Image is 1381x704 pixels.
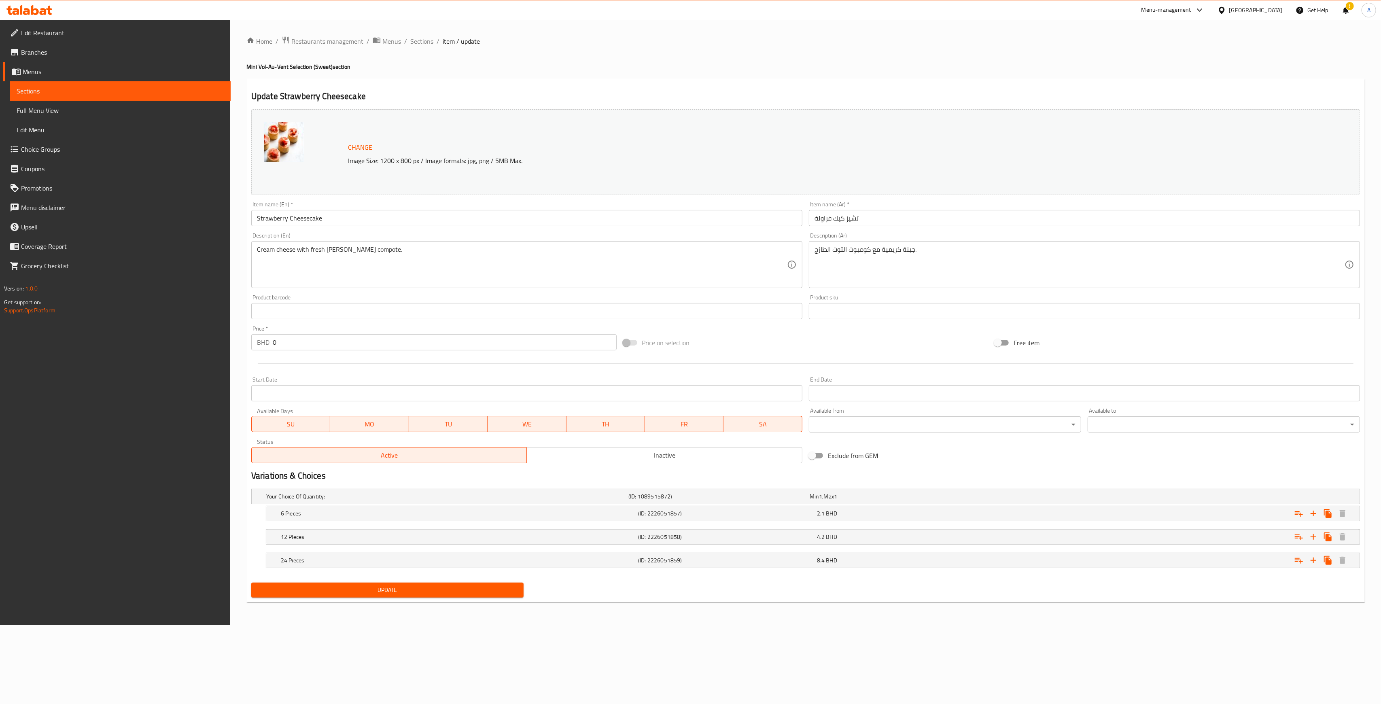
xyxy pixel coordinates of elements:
[809,416,1081,433] div: ​
[21,222,224,232] span: Upsell
[3,198,231,217] a: Menu disclaimer
[4,283,24,294] span: Version:
[251,470,1360,482] h2: Variations & Choices
[3,237,231,256] a: Coverage Report
[246,36,1365,47] nav: breadcrumb
[25,283,38,294] span: 1.0.0
[412,418,484,430] span: TU
[809,210,1360,226] input: Enter name Ar
[251,583,524,598] button: Update
[251,303,802,319] input: Please enter product barcode
[1306,506,1321,521] button: Add new choice
[330,416,409,432] button: MO
[815,246,1345,284] textarea: جبنة كريمية مع كومبوت التوت الطازج.
[1141,5,1191,15] div: Menu-management
[817,532,825,542] span: 4.2
[4,305,55,316] a: Support.OpsPlatform
[727,418,799,430] span: SA
[251,447,527,463] button: Active
[3,178,231,198] a: Promotions
[642,338,690,348] span: Price on selection
[276,36,278,46] li: /
[817,508,825,519] span: 2.1
[264,122,304,162] img: DSC07805638946524263047220.jpg
[266,506,1360,521] div: Expand
[345,139,375,156] button: Change
[4,297,41,307] span: Get support on:
[638,509,814,517] h5: (ID: 2226051857)
[266,492,625,500] h5: Your Choice Of Quantity:
[810,491,819,502] span: Min
[10,101,231,120] a: Full Menu View
[819,491,822,502] span: 1
[3,217,231,237] a: Upsell
[21,144,224,154] span: Choice Groups
[1292,506,1306,521] button: Add choice group
[628,492,806,500] h5: (ID: 1089515872)
[1321,553,1335,568] button: Clone new choice
[21,203,224,212] span: Menu disclaimer
[1292,553,1306,568] button: Add choice group
[21,261,224,271] span: Grocery Checklist
[1229,6,1283,15] div: [GEOGRAPHIC_DATA]
[491,418,563,430] span: WE
[21,183,224,193] span: Promotions
[246,63,1365,71] h4: Mini Vol-Au-Vent Selection (Sweet) section
[824,491,834,502] span: Max
[826,532,837,542] span: BHD
[488,416,566,432] button: WE
[257,337,269,347] p: BHD
[21,47,224,57] span: Branches
[810,492,988,500] div: ,
[281,533,635,541] h5: 12 Pieces
[409,416,488,432] button: TU
[10,120,231,140] a: Edit Menu
[251,210,802,226] input: Enter name En
[367,36,369,46] li: /
[443,36,480,46] span: item / update
[826,508,837,519] span: BHD
[530,450,799,461] span: Inactive
[252,489,1360,504] div: Expand
[21,164,224,174] span: Coupons
[246,36,272,46] a: Home
[3,23,231,42] a: Edit Restaurant
[3,62,231,81] a: Menus
[404,36,407,46] li: /
[648,418,720,430] span: FR
[1292,530,1306,544] button: Add choice group
[281,556,635,564] h5: 24 Pieces
[251,416,330,432] button: SU
[437,36,439,46] li: /
[258,585,517,595] span: Update
[17,86,224,96] span: Sections
[291,36,363,46] span: Restaurants management
[1088,416,1360,433] div: ​
[638,533,814,541] h5: (ID: 2226051858)
[3,159,231,178] a: Coupons
[281,509,635,517] h5: 6 Pieces
[257,246,787,284] textarea: Cream cheese with fresh [PERSON_NAME] compote.
[645,416,723,432] button: FR
[266,553,1360,568] div: Expand
[348,142,372,153] span: Change
[21,28,224,38] span: Edit Restaurant
[255,450,524,461] span: Active
[333,418,405,430] span: MO
[723,416,802,432] button: SA
[3,140,231,159] a: Choice Groups
[3,42,231,62] a: Branches
[251,90,1360,102] h2: Update Strawberry Cheesecake
[638,556,814,564] h5: (ID: 2226051859)
[566,416,645,432] button: TH
[255,418,327,430] span: SU
[570,418,642,430] span: TH
[410,36,433,46] a: Sections
[21,242,224,251] span: Coverage Report
[273,334,617,350] input: Please enter price
[1367,6,1370,15] span: A
[23,67,224,76] span: Menus
[834,491,837,502] span: 1
[10,81,231,101] a: Sections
